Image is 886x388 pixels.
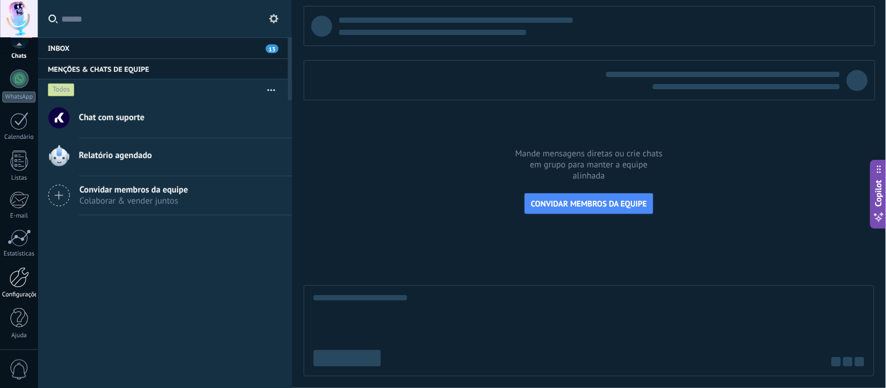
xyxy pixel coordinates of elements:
[266,44,279,53] span: 13
[79,184,188,195] span: Convidar membros da equipe
[2,92,36,103] div: WhatsApp
[2,53,36,60] div: Chats
[38,100,292,138] a: Chat com suporte
[79,150,152,162] span: Relatório agendado
[259,79,284,100] button: Mais
[79,112,144,124] span: Chat com suporte
[2,291,36,299] div: Configurações
[79,195,188,207] span: Colaborar & vender juntos
[531,198,647,209] span: CONVIDAR MEMBROS DA EQUIPE
[2,250,36,258] div: Estatísticas
[2,212,36,220] div: E-mail
[2,134,36,141] div: Calendário
[38,58,288,79] div: Menções & Chats de equipe
[2,332,36,340] div: Ajuda
[873,180,885,207] span: Copilot
[524,193,654,214] button: CONVIDAR MEMBROS DA EQUIPE
[2,174,36,182] div: Listas
[38,37,288,58] div: Inbox
[38,138,292,176] a: Relatório agendado
[48,83,75,97] div: Todos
